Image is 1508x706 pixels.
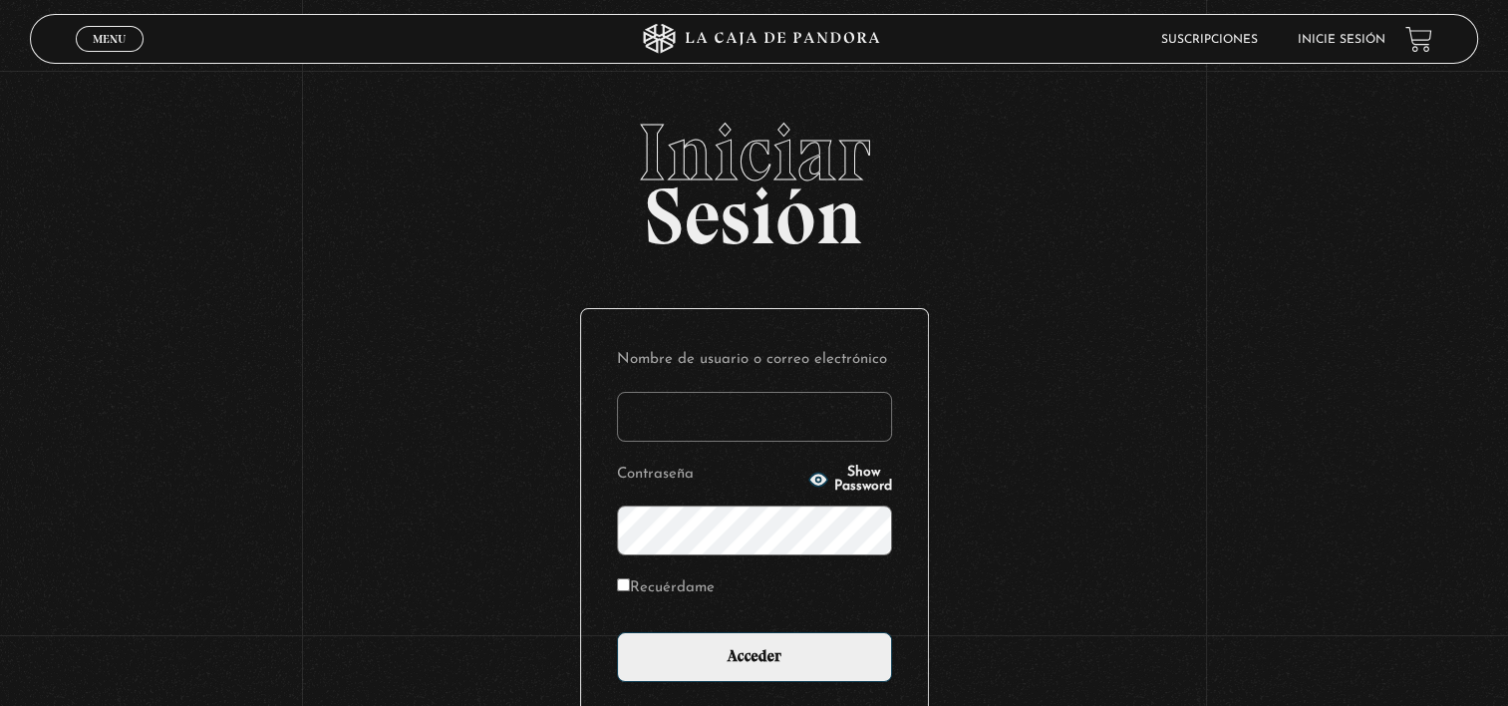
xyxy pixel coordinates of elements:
[617,460,802,491] label: Contraseña
[30,113,1478,192] span: Iniciar
[1298,34,1385,46] a: Inicie sesión
[617,578,630,591] input: Recuérdame
[1161,34,1258,46] a: Suscripciones
[617,632,892,682] input: Acceder
[834,466,892,494] span: Show Password
[808,466,892,494] button: Show Password
[93,33,126,45] span: Menu
[30,113,1478,240] h2: Sesión
[617,345,892,376] label: Nombre de usuario o correo electrónico
[1405,26,1432,53] a: View your shopping cart
[617,573,715,604] label: Recuérdame
[86,50,133,64] span: Cerrar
